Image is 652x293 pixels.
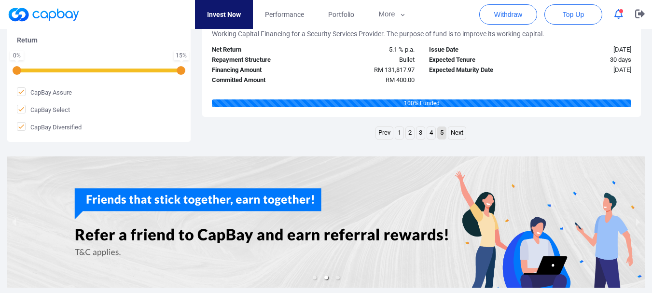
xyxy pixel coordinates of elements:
h5: Return [17,36,181,44]
div: [DATE] [530,45,638,55]
span: CapBay Select [17,105,70,114]
div: Committed Amount [205,75,313,85]
div: [DATE] [530,65,638,75]
div: 5.1 % p.a. [313,45,422,55]
h5: Working Capital Financing for a Security Services Provider. The purpose of fund is to improve its... [212,29,544,38]
button: Withdraw [479,4,537,25]
span: CapBay Diversified [17,122,82,132]
span: Portfolio [328,9,354,20]
span: CapBay Assure [17,87,72,97]
div: Repayment Structure [205,55,313,65]
a: Page 1 [395,127,403,139]
div: 100 % Funded [212,99,631,107]
a: Previous page [376,127,393,139]
div: Issue Date [422,45,530,55]
div: Net Return [205,45,313,55]
div: 0 % [12,53,22,58]
span: Performance [265,9,304,20]
button: previous slide / item [7,156,21,288]
a: Page 4 [427,127,435,139]
li: slide item 2 [324,276,328,279]
div: Expected Maturity Date [422,65,530,75]
div: 15 % [176,53,187,58]
div: 30 days [530,55,638,65]
li: slide item 1 [313,276,317,279]
a: Next page [448,127,466,139]
div: Bullet [313,55,422,65]
span: RM 131,817.97 [374,66,415,73]
button: Top Up [544,4,602,25]
a: Page 2 [406,127,414,139]
span: Top Up [563,10,584,19]
span: RM 400.00 [386,76,415,84]
button: next slide / item [631,156,645,288]
div: Expected Tenure [422,55,530,65]
li: slide item 3 [336,276,340,279]
a: Page 5 is your current page [438,127,446,139]
div: Financing Amount [205,65,313,75]
a: Page 3 [416,127,425,139]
